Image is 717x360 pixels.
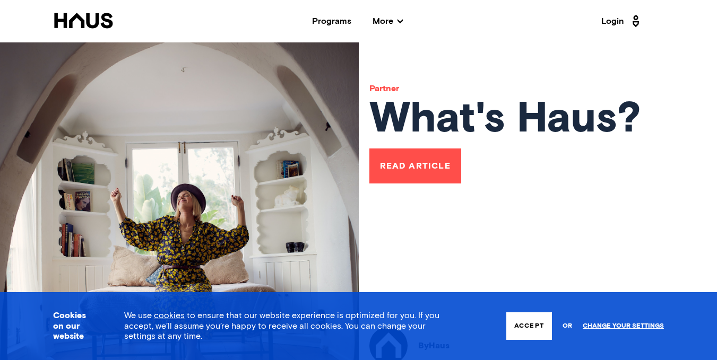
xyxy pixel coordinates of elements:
a: Login [601,13,643,30]
span: More [373,17,403,25]
a: Programs [312,17,351,25]
a: Partner [369,84,399,93]
a: cookies [154,311,185,320]
a: Read Article [369,148,461,183]
span: We use to ensure that our website experience is optimized for you. If you accept, we’ll assume yo... [124,311,439,340]
h1: What's Haus? [369,98,641,141]
button: Accept [506,312,552,340]
h3: Cookies on our website [53,311,98,341]
a: Change your settings [583,322,664,330]
span: or [563,317,572,336]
